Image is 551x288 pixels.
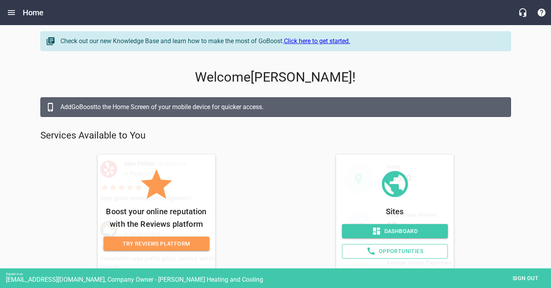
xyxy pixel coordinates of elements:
[23,6,44,19] h6: Home
[2,3,21,22] button: Open drawer
[532,3,551,22] button: Support Portal
[513,3,532,22] button: Live Chat
[342,205,448,218] p: Sites
[348,226,442,236] span: Dashboard
[60,36,503,46] div: Check out our new Knowledge Base and learn how to make the most of GoBoost.
[6,276,551,283] div: [EMAIL_ADDRESS][DOMAIN_NAME], Company Owner - [PERSON_NAME] Heating and Cooling
[60,102,503,112] div: Add GoBoost to the Home Screen of your mobile device for quicker access.
[40,129,511,142] p: Services Available to You
[104,205,209,230] p: Boost your online reputation with the Reviews platform
[342,224,448,239] a: Dashboard
[40,97,511,117] a: AddGoBoostto the Home Screen of your mobile device for quicker access.
[40,69,511,85] p: Welcome [PERSON_NAME] !
[509,273,542,283] span: Sign out
[506,271,545,286] button: Sign out
[104,237,209,251] a: Try Reviews Platform
[110,239,203,249] span: Try Reviews Platform
[349,246,441,256] span: Opportunities
[342,244,448,259] a: Opportunities
[284,37,350,45] a: Click here to get started.
[6,272,551,276] div: Signed in as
